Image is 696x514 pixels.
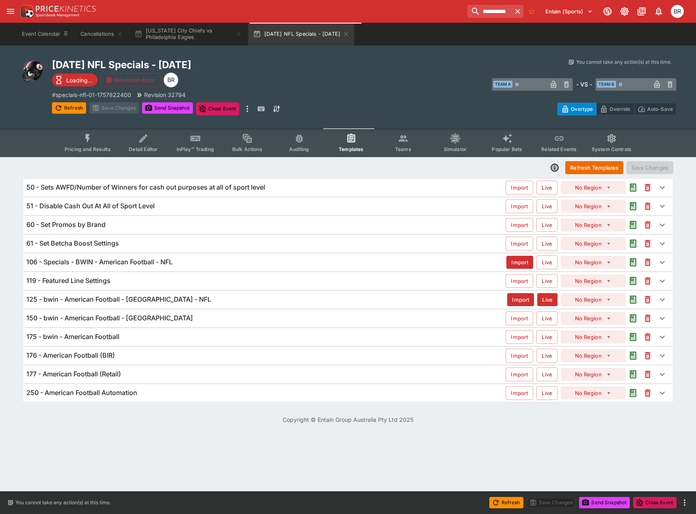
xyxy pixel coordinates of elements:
img: Sportsbook Management [36,13,80,17]
div: Ben Raymond [164,73,178,87]
p: Copy To Clipboard [52,91,131,99]
button: This will delete the selected template. You will still need to Save Template changes to commit th... [640,292,655,307]
button: Auto-Save [634,103,677,115]
input: search [467,5,512,18]
button: [DATE] NFL Specials - [DATE] [248,23,354,45]
h6: - VS - [576,80,592,89]
button: Import [506,330,533,344]
button: No Region [561,274,626,287]
span: Detail Editor [129,146,158,152]
button: Audit the Template Change History [626,311,640,326]
button: No Region [561,312,626,325]
button: Import [506,199,533,213]
button: This will delete the selected template. You will still need to Save Template changes to commit th... [640,274,655,288]
button: Audit the Template Change History [626,386,640,400]
button: Documentation [634,4,649,19]
span: Simulator [444,146,467,152]
button: This will delete the selected template. You will still need to Save Template changes to commit th... [640,348,655,363]
h6: 177 - American Football (Retail) [26,370,121,378]
img: PriceKinetics [36,6,96,12]
span: Related Events [541,146,577,152]
div: Start From [558,103,677,115]
button: Audit the Template Change History [626,199,640,214]
button: Refresh Templates [565,161,623,174]
h6: 119 - Featured Line Settings [26,276,110,285]
button: Import [506,256,533,269]
p: You cannot take any action(s) at this time. [15,499,111,506]
p: Overtype [571,105,593,113]
button: more [242,102,252,115]
button: This will delete the selected template. You will still need to Save Template changes to commit th... [640,199,655,214]
button: Close Event [633,497,677,508]
button: This will delete the selected template. You will still need to Save Template changes to commit th... [640,255,655,270]
span: Templates [339,146,363,152]
button: Import [506,367,533,381]
button: Toggle light/dark mode [617,4,632,19]
button: Import [506,218,533,232]
button: This will delete the selected template. You will still need to Save Template changes to commit th... [640,311,655,326]
button: Import [506,349,533,363]
button: Audit the Template Change History [626,367,640,382]
button: Import [506,386,533,400]
img: PriceKinetics Logo [18,3,34,19]
button: Live [536,386,558,400]
button: Event Calendar [17,23,74,45]
button: This will delete the selected template. You will still need to Save Template changes to commit th... [640,367,655,382]
button: No Region [561,330,626,343]
button: No Region [561,181,626,194]
button: This will delete the selected template. You will still need to Save Template changes to commit th... [640,386,655,400]
button: Cancellations [76,23,128,45]
button: Live [536,367,558,381]
div: Ben Raymond [671,5,684,18]
button: open drawer [3,4,18,19]
button: Import [506,237,533,251]
button: Audit the Template Change History [626,274,640,288]
button: This will delete the selected template. You will still need to Save Template changes to commit th... [640,218,655,232]
button: Live [536,330,558,344]
button: Simulation Error [101,73,160,87]
button: Overtype [558,103,597,115]
p: Loading... [66,76,93,84]
button: Live [536,181,558,194]
button: Import [507,293,534,306]
button: Live [536,199,558,213]
button: No Bookmarks [525,5,538,18]
h6: 176 - American Football (BIR) [26,351,115,360]
button: No Region [561,256,626,269]
button: No Region [561,293,626,306]
span: Auditing [289,146,309,152]
button: No Region [561,368,626,381]
h6: 175 - bwin - American Football [26,333,119,341]
button: No Region [561,200,626,213]
span: System Controls [592,146,631,152]
button: Refresh [52,102,86,114]
button: No Region [561,218,626,231]
h6: 106 - Specials - BWIN - American Football - NFL [26,258,173,266]
button: Audit the Template Change History [626,180,640,195]
p: Override [610,105,630,113]
button: Select Tenant [540,5,598,18]
p: Revision 32794 [144,91,186,99]
h6: 60 - Set Promos by Brand [26,220,106,229]
button: Audit the Template Change History [626,348,640,363]
button: Live [537,293,558,306]
div: Event type filters [58,128,638,157]
button: Audit the Template Change History [626,236,640,251]
button: Live [536,349,558,363]
button: Close Event [196,102,240,115]
img: american_football.png [19,58,45,84]
button: Send Snapshot [579,497,630,508]
h6: 50 - Sets AWFD/Number of Winners for cash out purposes at all of sport level [26,183,265,192]
button: Live [536,218,558,232]
button: Import [506,274,533,288]
button: Send Snapshot [142,102,193,114]
button: more [680,498,690,508]
button: Refresh [489,497,523,508]
h6: 51 - Disable Cash Out At All of Sport Level [26,202,155,210]
button: This will delete the selected template. You will still need to Save Template changes to commit th... [640,330,655,344]
span: InPlay™ Trading [177,146,214,152]
button: Audit the Template Change History [626,255,640,270]
button: Connected to PK [600,4,615,19]
h6: 150 - bwin - American Football - [GEOGRAPHIC_DATA] [26,314,193,322]
button: Notifications [651,4,666,19]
